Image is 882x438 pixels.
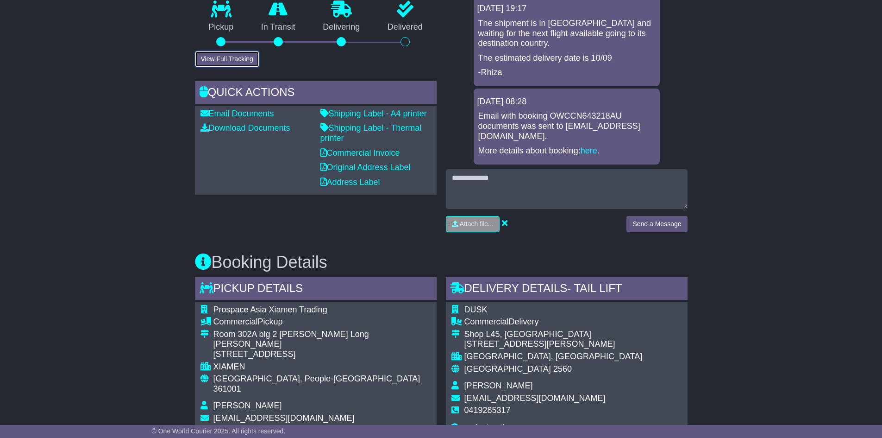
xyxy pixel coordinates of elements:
span: Prospace Asia Xiamen Trading [213,305,327,314]
div: [STREET_ADDRESS] [213,349,431,360]
button: View Full Tracking [195,51,259,67]
span: Commercial [213,317,258,326]
div: Delivery Details [446,277,688,302]
a: Address Label [320,178,380,187]
div: Pickup Details [195,277,437,302]
div: Shop L45, [GEOGRAPHIC_DATA] [464,330,643,340]
div: Quick Actions [195,81,437,106]
span: - Tail Lift [567,282,622,294]
p: More details about booking: . [478,146,655,156]
div: Delivery [464,317,643,327]
button: Send a Message [626,216,687,232]
span: Commercial [464,317,509,326]
h3: Booking Details [195,253,688,272]
div: [DATE] 19:17 [477,4,656,14]
a: Email Documents [200,109,274,118]
p: The estimated delivery date is 10/09 [478,53,655,63]
div: XIAMEN [213,362,431,372]
p: Delivering [309,22,374,32]
span: 361001 [213,384,241,394]
span: 0419285317 [464,406,511,415]
span: DUSK [464,305,488,314]
p: Email with booking OWCCN643218AU documents was sent to [EMAIL_ADDRESS][DOMAIN_NAME]. [478,111,655,141]
span: [EMAIL_ADDRESS][DOMAIN_NAME] [464,394,606,403]
div: Room 302A blg 2 [PERSON_NAME] Long [PERSON_NAME] [213,330,431,349]
div: [STREET_ADDRESS][PERSON_NAME] [464,339,643,349]
a: Shipping Label - A4 printer [320,109,427,118]
p: -Rhiza [478,68,655,78]
span: [PERSON_NAME] [213,401,282,410]
div: [DATE] 08:28 [477,97,656,107]
a: Shipping Label - Thermal printer [320,123,422,143]
a: Download Documents [200,123,290,133]
p: The shipment is in [GEOGRAPHIC_DATA] and waiting for the next flight available going to its desti... [478,19,655,49]
span: [EMAIL_ADDRESS][DOMAIN_NAME] [213,413,355,423]
a: Original Address Label [320,163,411,172]
span: no instructions [464,423,518,432]
span: © One World Courier 2025. All rights reserved. [152,427,286,435]
span: [GEOGRAPHIC_DATA] [464,364,551,374]
a: here [581,146,597,155]
p: Pickup [195,22,248,32]
p: In Transit [247,22,309,32]
span: 2560 [553,364,572,374]
span: [GEOGRAPHIC_DATA], People-[GEOGRAPHIC_DATA] [213,374,420,383]
p: Delivered [374,22,437,32]
span: [PERSON_NAME] [464,381,533,390]
div: Pickup [213,317,431,327]
a: Commercial Invoice [320,148,400,158]
div: [GEOGRAPHIC_DATA], [GEOGRAPHIC_DATA] [464,352,643,362]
